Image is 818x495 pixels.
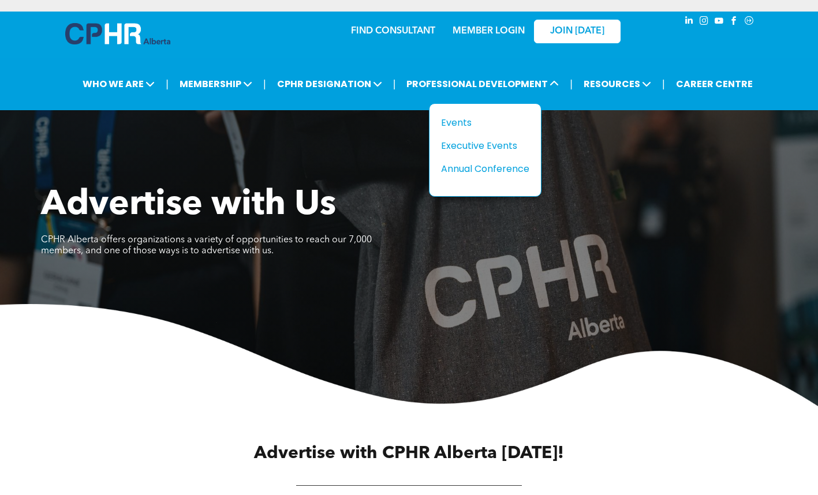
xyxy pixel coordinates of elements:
li: | [263,72,266,96]
a: FIND CONSULTANT [351,27,435,36]
a: CAREER CENTRE [673,73,756,95]
span: Advertise with Us [41,188,336,223]
a: linkedin [683,14,696,30]
span: MEMBERSHIP [176,73,256,95]
a: Events [441,115,529,130]
li: | [393,72,396,96]
div: Annual Conference [441,162,521,176]
span: PROFESSIONAL DEVELOPMENT [403,73,562,95]
a: Executive Events [441,138,529,153]
a: facebook [728,14,741,30]
span: JOIN [DATE] [550,26,604,37]
li: | [570,72,573,96]
li: | [662,72,665,96]
div: Executive Events [441,138,521,153]
a: instagram [698,14,711,30]
a: youtube [713,14,726,30]
a: Social network [743,14,756,30]
span: CPHR DESIGNATION [274,73,386,95]
span: Advertise with CPHR Alberta [DATE]! [254,445,564,462]
img: A blue and white logo for cp alberta [65,23,170,44]
a: JOIN [DATE] [534,20,621,43]
span: WHO WE ARE [79,73,158,95]
span: CPHR Alberta offers organizations a variety of opportunities to reach our 7,000 members, and one ... [41,235,372,256]
a: MEMBER LOGIN [453,27,525,36]
a: Annual Conference [441,162,529,176]
li: | [166,72,169,96]
div: Events [441,115,521,130]
span: RESOURCES [580,73,655,95]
